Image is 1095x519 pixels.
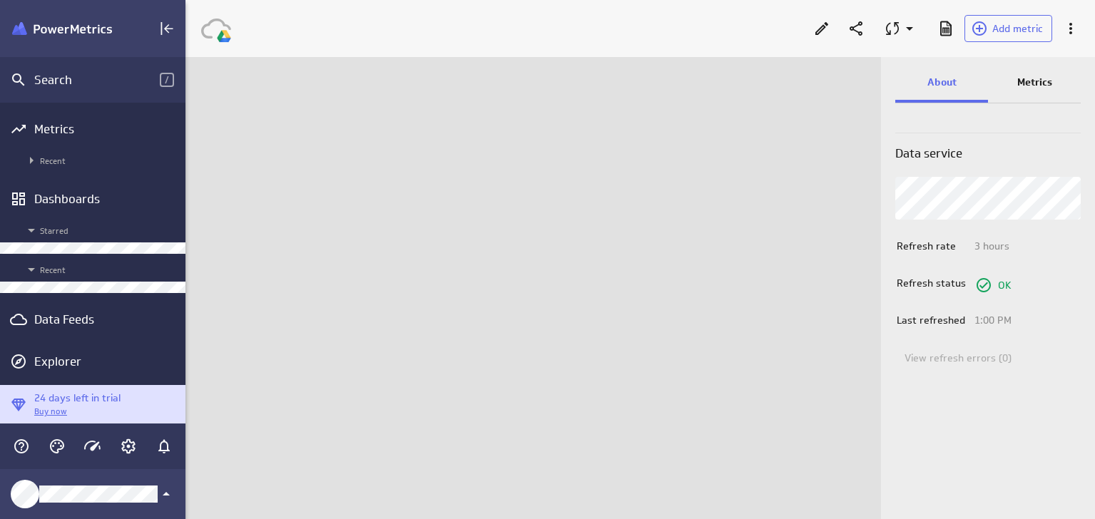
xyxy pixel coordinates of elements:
div: More actions [1059,16,1083,41]
div: Collapse [155,16,179,41]
p: Buy now [34,406,121,418]
h3: Data service [895,145,1081,163]
span: View refresh errors (0) [905,351,1012,364]
img: Klipfolio PowerMetrics Banner [12,22,112,36]
div: Search [34,72,160,88]
span: Recent [23,152,178,169]
div: Notifications [152,434,176,458]
button: View refresh errors (0) [895,346,1021,369]
p: 1:00 PM [974,313,1079,328]
div: Data Feeds [34,312,151,327]
svg: Themes [49,438,66,455]
svg: Usage [84,438,101,455]
div: Help & PowerMetrics Assistant [9,434,34,458]
div: Share [844,16,868,41]
img: image6554840226126694000.png [217,29,231,43]
p: Refresh rate [897,239,973,254]
div: Metrics [988,64,1081,103]
span: Add metric [992,22,1043,35]
div: Edit [810,16,834,41]
div: Dashboards [34,191,151,207]
span: Recent [23,261,178,278]
p: 3 hours [974,239,1079,254]
svg: Account and settings [120,438,137,455]
div: Google Drive (spreadsheet, JSON), Table [895,177,1081,220]
div: About [895,64,988,103]
p: Refresh status [897,276,973,291]
p: 24 days left in trial [34,391,121,406]
p: Metrics [1017,75,1052,90]
p: About [927,75,957,90]
div: Metrics [34,121,151,137]
div: Download as CSV [934,16,958,41]
button: Refresh menu [875,15,927,42]
button: Add metric [964,15,1052,42]
span: Starred [23,222,178,239]
div: Themes [45,434,69,458]
div: Account and settings [116,434,141,458]
span: / [160,73,174,87]
p: OK [998,279,1012,292]
p: Last refreshed [897,313,973,328]
div: Explorer [34,354,182,369]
